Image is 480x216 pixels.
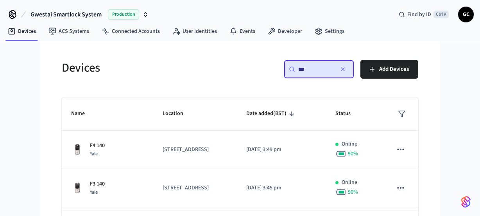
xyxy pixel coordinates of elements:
p: Online [342,178,357,187]
p: [STREET_ADDRESS] [163,184,227,192]
span: Ctrl K [433,11,449,18]
a: Events [223,24,261,38]
a: Settings [308,24,351,38]
img: SeamLogoGradient.69752ec5.svg [461,196,471,208]
a: User Identities [166,24,223,38]
div: Find by IDCtrl K [392,7,455,22]
p: [DATE] 3:49 pm [246,146,317,154]
a: Connected Accounts [95,24,166,38]
a: Devices [2,24,42,38]
h5: Devices [62,60,235,76]
span: GC [459,7,473,22]
p: F4 140 [90,142,105,150]
span: 90 % [348,150,358,158]
p: [DATE] 3:45 pm [246,184,317,192]
span: Yale [90,189,98,196]
p: [STREET_ADDRESS] [163,146,227,154]
span: Find by ID [407,11,431,18]
span: Location [163,108,193,120]
span: Production [108,9,139,20]
a: ACS Systems [42,24,95,38]
span: Date added(BST) [246,108,297,120]
span: Gwestai Smartlock System [30,10,102,19]
img: Yale Assure Touchscreen Wifi Smart Lock, Satin Nickel, Front [71,182,84,194]
p: F3 140 [90,180,105,188]
button: Add Devices [360,60,418,79]
span: 90 % [348,188,358,196]
span: Name [71,108,95,120]
a: Developer [261,24,308,38]
span: Status [335,108,361,120]
img: Yale Assure Touchscreen Wifi Smart Lock, Satin Nickel, Front [71,144,84,156]
button: GC [458,7,474,22]
span: Add Devices [379,64,409,74]
p: Online [342,140,357,148]
span: Yale [90,151,98,157]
